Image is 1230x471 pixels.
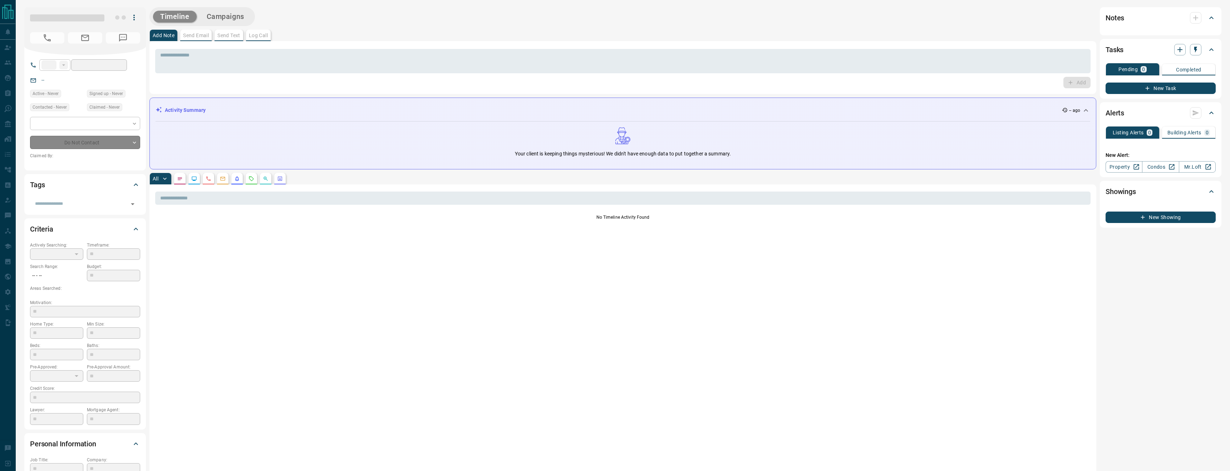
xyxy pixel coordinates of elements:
a: Mr.Loft [1179,161,1216,173]
svg: Listing Alerts [234,176,240,182]
svg: Requests [249,176,254,182]
p: Baths: [87,342,140,349]
button: New Showing [1106,212,1216,223]
div: Criteria [30,220,140,238]
p: Areas Searched: [30,285,140,292]
p: Job Title: [30,457,83,463]
svg: Lead Browsing Activity [191,176,197,182]
h2: Tasks [1106,44,1123,55]
p: Add Note [153,33,174,38]
span: Claimed - Never [89,104,120,111]
p: Pre-Approved: [30,364,83,370]
p: -- ago [1069,107,1080,114]
svg: Calls [206,176,211,182]
p: -- - -- [30,270,83,282]
p: Min Size: [87,321,140,327]
p: Actively Searching: [30,242,83,248]
span: No Number [30,32,64,44]
p: Credit Score: [30,385,140,392]
p: Beds: [30,342,83,349]
p: Company: [87,457,140,463]
button: Campaigns [200,11,251,23]
p: Pre-Approval Amount: [87,364,140,370]
svg: Agent Actions [277,176,283,182]
p: No Timeline Activity Found [155,214,1091,220]
h2: Alerts [1106,107,1124,119]
svg: Notes [177,176,183,182]
div: Notes [1106,9,1216,26]
svg: Emails [220,176,226,182]
h2: Showings [1106,186,1136,197]
div: Tasks [1106,41,1216,58]
p: Budget: [87,263,140,270]
p: Building Alerts [1167,130,1201,135]
button: Timeline [153,11,197,23]
svg: Opportunities [263,176,269,182]
p: Your client is keeping things mysterious! We didn't have enough data to put together a summary. [515,150,731,158]
a: -- [41,77,44,83]
div: Showings [1106,183,1216,200]
p: Timeframe: [87,242,140,248]
p: 0 [1206,130,1209,135]
span: Signed up - Never [89,90,123,97]
span: Active - Never [33,90,59,97]
div: Alerts [1106,104,1216,122]
div: Activity Summary-- ago [156,104,1090,117]
p: All [153,176,158,181]
div: Tags [30,176,140,193]
p: Pending [1118,67,1138,72]
p: Lawyer: [30,407,83,413]
h2: Criteria [30,223,53,235]
p: New Alert: [1106,152,1216,159]
button: Open [128,199,138,209]
p: Listing Alerts [1113,130,1144,135]
p: Search Range: [30,263,83,270]
p: 0 [1142,67,1145,72]
span: Contacted - Never [33,104,67,111]
a: Property [1106,161,1142,173]
p: Home Type: [30,321,83,327]
button: New Task [1106,83,1216,94]
div: Do Not Contact [30,136,140,149]
p: Mortgage Agent: [87,407,140,413]
div: Personal Information [30,435,140,452]
a: Condos [1142,161,1179,173]
p: Claimed By: [30,153,140,159]
h2: Notes [1106,12,1124,24]
h2: Personal Information [30,438,96,450]
span: No Number [106,32,140,44]
p: Activity Summary [165,106,206,114]
h2: Tags [30,179,45,190]
p: Completed [1176,67,1201,72]
span: No Email [68,32,102,44]
p: 0 [1148,130,1151,135]
p: Motivation: [30,299,140,306]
